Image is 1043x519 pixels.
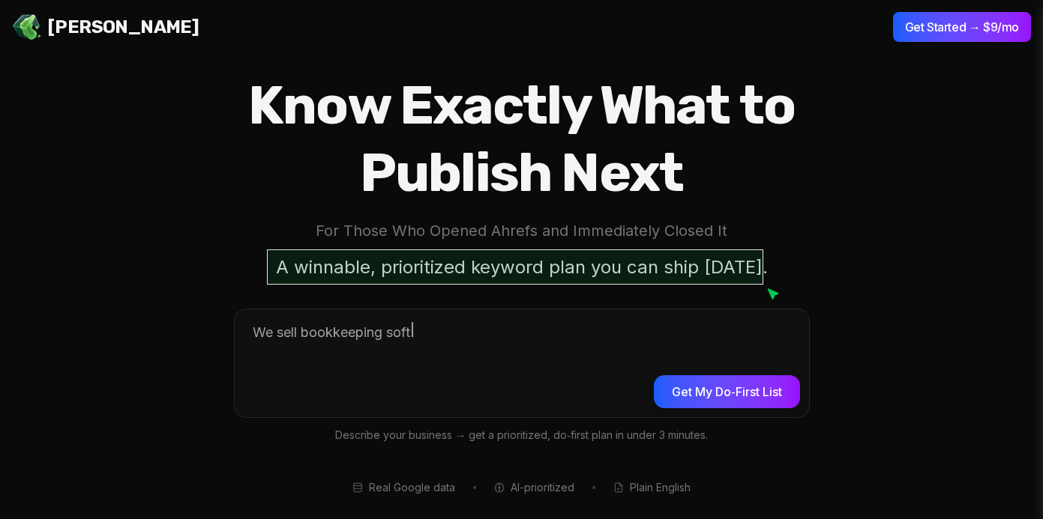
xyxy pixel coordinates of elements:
[630,480,691,495] span: Plain English
[48,15,199,39] span: [PERSON_NAME]
[12,12,42,42] img: Jello SEO Logo
[186,72,858,207] h1: Know Exactly What to Publish Next
[267,249,777,285] p: A winnable, prioritized keyword plan you can ship [DATE].
[369,480,455,495] span: Real Google data
[186,219,858,243] p: For Those Who Opened Ahrefs and Immediately Closed It
[893,12,1031,42] button: Get Started → $9/mo
[234,427,810,444] p: Describe your business → get a prioritized, do‑first plan in under 3 minutes.
[654,375,799,408] button: Get My Do‑First List
[511,480,574,495] span: AI-prioritized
